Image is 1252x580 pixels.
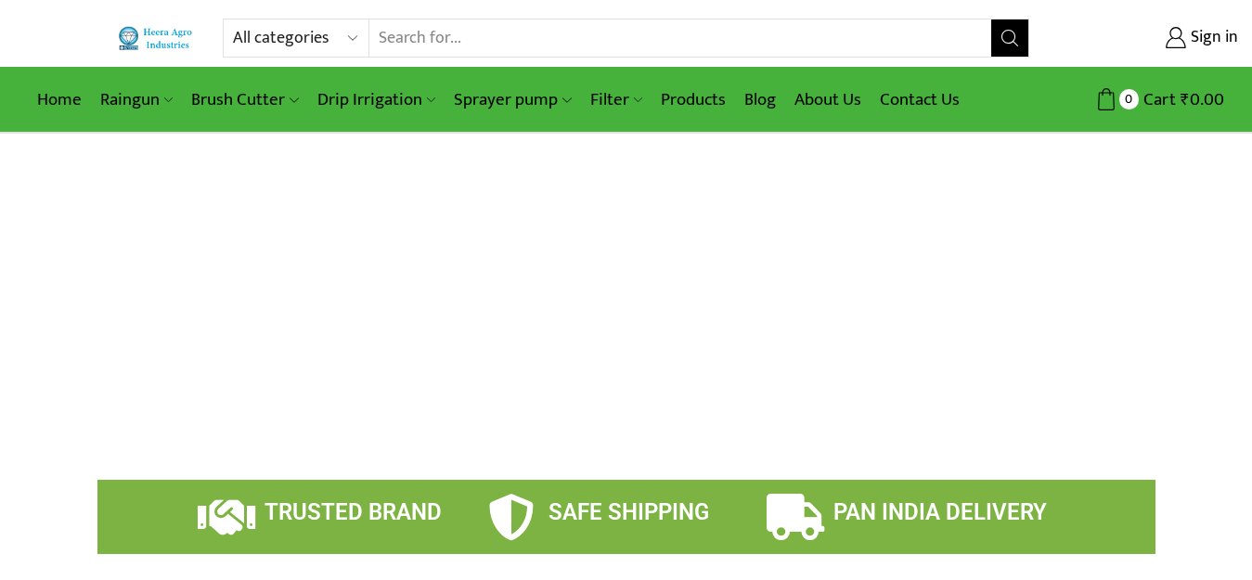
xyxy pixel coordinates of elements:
a: Sign in [1057,21,1238,55]
span: TRUSTED BRAND [265,499,442,525]
a: Products [652,78,735,122]
a: Raingun [91,78,182,122]
a: Sprayer pump [445,78,580,122]
a: Brush Cutter [182,78,307,122]
a: Home [28,78,91,122]
a: Blog [735,78,785,122]
bdi: 0.00 [1181,85,1224,114]
a: Filter [581,78,652,122]
a: 0 Cart ₹0.00 [1048,83,1224,117]
span: Cart [1139,87,1176,112]
span: SAFE SHIPPING [549,499,709,525]
button: Search button [991,19,1028,57]
a: About Us [785,78,871,122]
input: Search for... [369,19,991,57]
span: PAN INDIA DELIVERY [833,499,1047,525]
span: ₹ [1181,85,1190,114]
a: Drip Irrigation [308,78,445,122]
span: Sign in [1186,26,1238,50]
a: Contact Us [871,78,969,122]
span: 0 [1119,89,1139,109]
